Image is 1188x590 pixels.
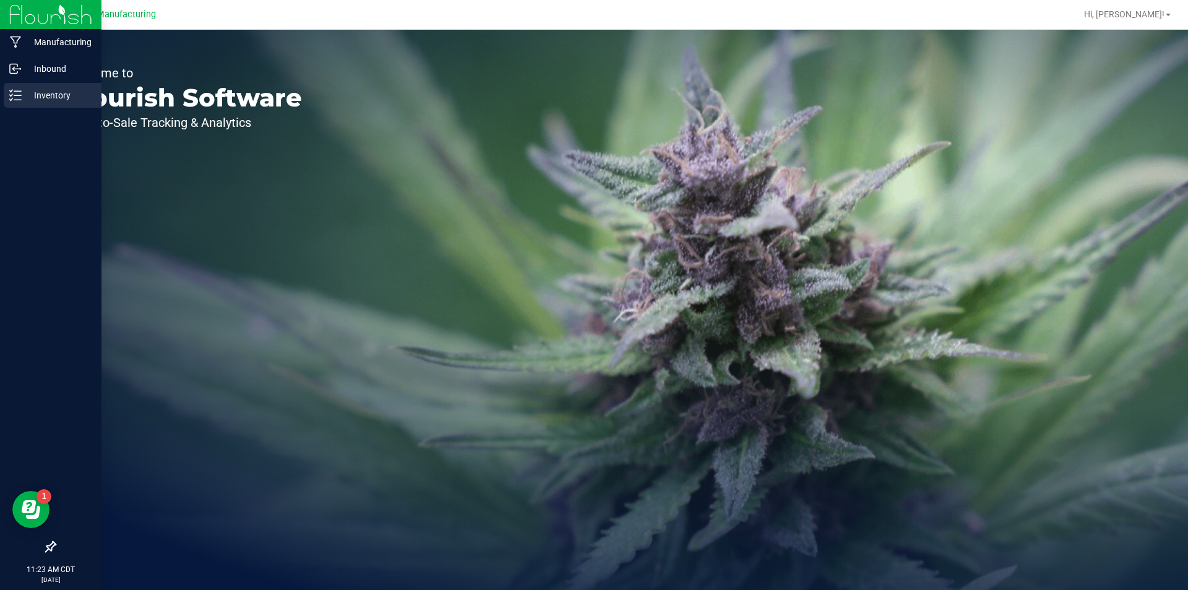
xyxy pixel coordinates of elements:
p: Seed-to-Sale Tracking & Analytics [67,116,302,129]
span: Hi, [PERSON_NAME]! [1084,9,1164,19]
span: Manufacturing [97,9,156,20]
inline-svg: Inventory [9,89,22,102]
iframe: Resource center [12,491,49,528]
p: 11:23 AM CDT [6,564,96,575]
p: Welcome to [67,67,302,79]
p: Manufacturing [22,35,96,50]
iframe: Resource center unread badge [37,489,51,504]
p: [DATE] [6,575,96,584]
inline-svg: Manufacturing [9,36,22,48]
p: Inbound [22,61,96,76]
p: Flourish Software [67,85,302,110]
p: Inventory [22,88,96,103]
inline-svg: Inbound [9,63,22,75]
